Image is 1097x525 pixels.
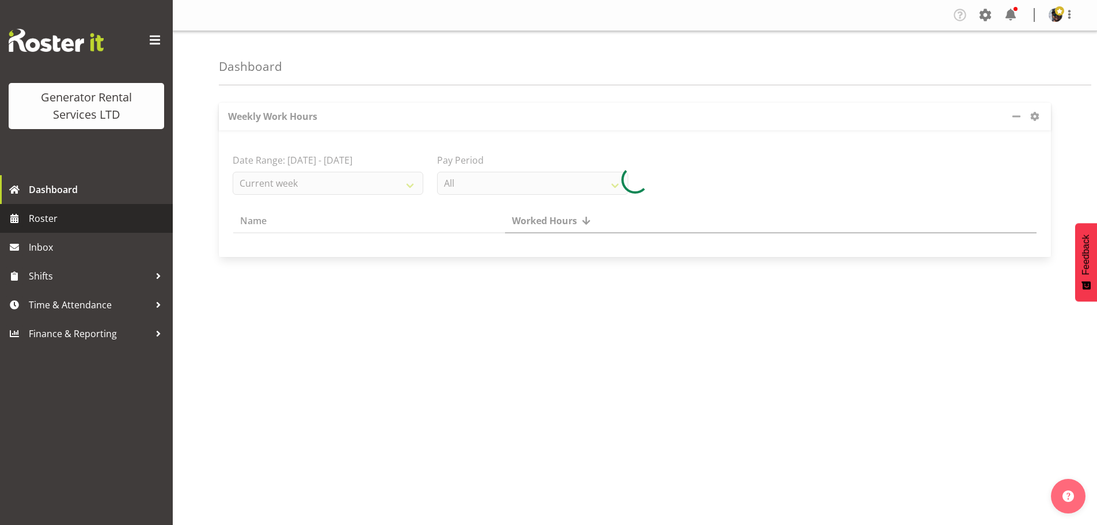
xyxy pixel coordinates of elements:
span: Finance & Reporting [29,325,150,342]
span: Feedback [1081,235,1091,275]
span: Inbox [29,239,167,256]
div: Generator Rental Services LTD [20,89,153,123]
span: Dashboard [29,181,167,198]
img: help-xxl-2.png [1062,490,1074,502]
span: Time & Attendance [29,296,150,314]
img: zak-c4-tapling8d06a56ee3cf7edc30ba33f1efe9ca8c.png [1049,8,1062,22]
span: Shifts [29,267,150,285]
h4: Dashboard [219,60,282,73]
button: Feedback - Show survey [1075,223,1097,301]
img: Rosterit website logo [9,29,104,52]
span: Roster [29,210,167,227]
